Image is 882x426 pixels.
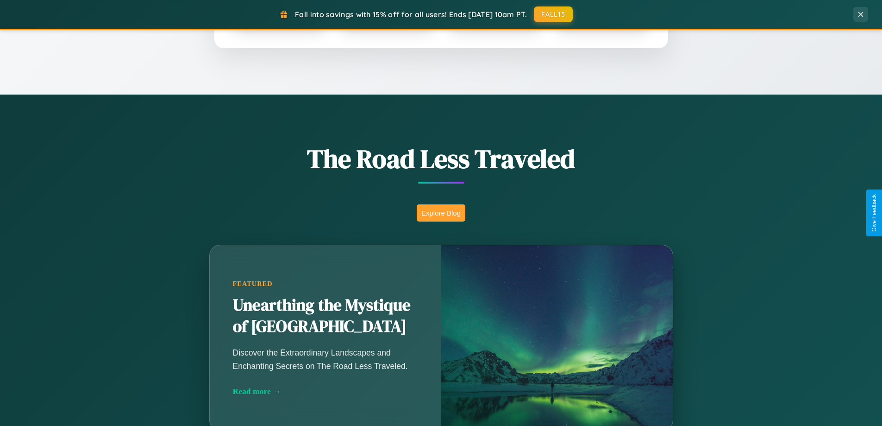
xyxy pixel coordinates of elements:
div: Read more → [233,387,418,396]
p: Discover the Extraordinary Landscapes and Enchanting Secrets on The Road Less Traveled. [233,346,418,372]
div: Featured [233,280,418,288]
button: FALL15 [534,6,573,22]
span: Fall into savings with 15% off for all users! Ends [DATE] 10am PT. [295,10,527,19]
div: Give Feedback [871,194,877,232]
h1: The Road Less Traveled [163,141,719,177]
button: Explore Blog [417,204,465,222]
h2: Unearthing the Mystique of [GEOGRAPHIC_DATA] [233,295,418,337]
